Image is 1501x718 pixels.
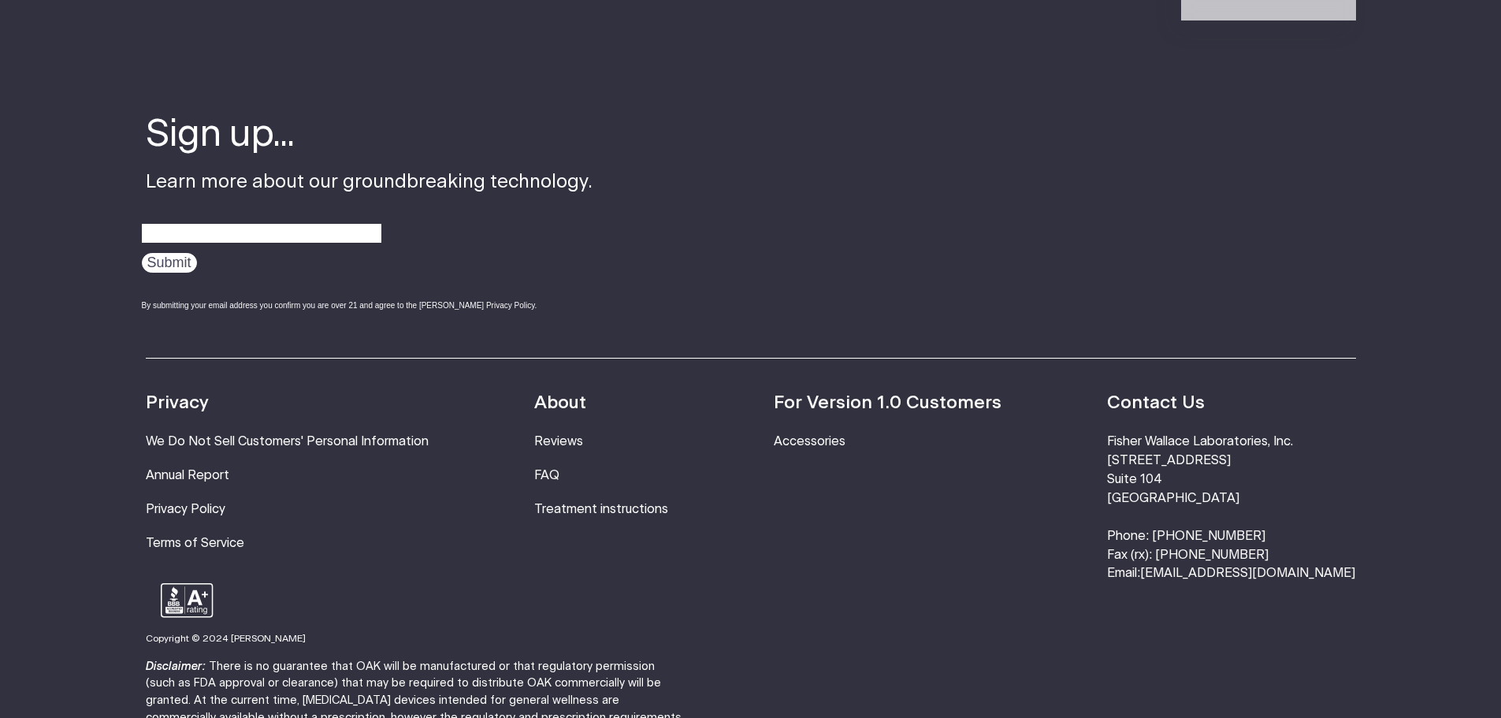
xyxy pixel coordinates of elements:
div: Learn more about our groundbreaking technology. [146,110,593,326]
h4: Sign up... [146,110,593,161]
strong: About [534,394,586,412]
a: Privacy Policy [146,503,225,515]
a: Annual Report [146,469,229,482]
a: Reviews [534,435,583,448]
li: Fisher Wallace Laboratories, Inc. [STREET_ADDRESS] Suite 104 [GEOGRAPHIC_DATA] Phone: [PHONE_NUMB... [1107,433,1355,583]
strong: Privacy [146,394,209,412]
input: Submit [142,253,197,273]
a: Treatment instructions [534,503,668,515]
a: FAQ [534,469,559,482]
small: Copyright © 2024 [PERSON_NAME] [146,634,306,643]
a: We Do Not Sell Customers' Personal Information [146,435,429,448]
strong: For Version 1.0 Customers [774,394,1001,412]
strong: Disclaimer: [146,660,206,672]
a: Accessories [774,435,845,448]
strong: Contact Us [1107,394,1205,412]
div: By submitting your email address you confirm you are over 21 and agree to the [PERSON_NAME] Priva... [142,299,593,311]
a: [EMAIL_ADDRESS][DOMAIN_NAME] [1140,567,1355,579]
a: Terms of Service [146,537,244,549]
